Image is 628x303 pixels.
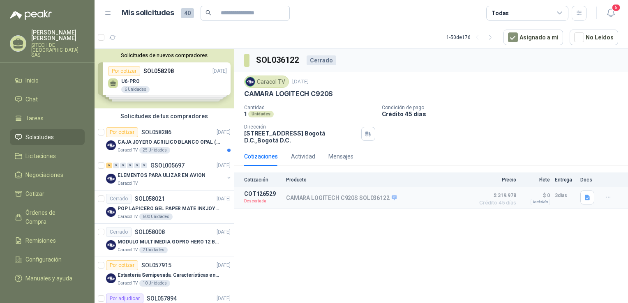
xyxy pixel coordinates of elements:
img: Company Logo [106,240,116,250]
p: Precio [475,177,516,183]
a: Configuración [10,252,85,267]
p: Caracol TV [118,280,138,287]
a: Remisiones [10,233,85,248]
p: [DATE] [217,129,231,136]
span: 40 [181,8,194,18]
span: Remisiones [25,236,56,245]
div: 1 - 50 de 176 [446,31,497,44]
p: [DATE] [217,195,231,203]
img: Company Logo [106,174,116,184]
span: Tareas [25,114,44,123]
div: Mensajes [328,152,353,161]
button: Solicitudes de nuevos compradores [98,52,231,58]
span: Solicitudes [25,133,54,142]
a: Cotizar [10,186,85,202]
button: Asignado a mi [503,30,563,45]
p: [DATE] [217,295,231,303]
p: [DATE] [217,162,231,170]
p: SITECH DE [GEOGRAPHIC_DATA] SAS [31,43,85,57]
div: 0 [127,163,133,168]
div: 0 [113,163,119,168]
p: MODULO MULTIMEDIA GOPRO HERO 12 BLACK [118,238,220,246]
span: $ 319.978 [475,191,516,200]
p: SOL057894 [147,296,177,301]
div: Unidades [248,111,274,117]
p: 3 días [555,191,575,200]
div: Cerrado [106,194,132,204]
div: Cotizaciones [244,152,278,161]
h3: SOL036122 [256,54,300,67]
p: Condición de pago [382,105,625,110]
div: Solicitudes de tus compradores [95,108,234,124]
img: Company Logo [106,273,116,283]
span: Chat [25,95,38,104]
span: Licitaciones [25,151,56,161]
a: Licitaciones [10,148,85,164]
div: 600 Unidades [139,213,173,220]
span: Cotizar [25,189,44,198]
span: Configuración [25,255,62,264]
div: Caracol TV [244,76,289,88]
p: 1 [244,110,247,117]
span: Negociaciones [25,170,63,179]
span: Inicio [25,76,39,85]
span: 5 [612,4,621,11]
a: Manuales y ayuda [10,271,85,286]
p: Cotización [244,177,281,183]
p: Crédito 45 días [382,110,625,117]
h1: Mis solicitudes [122,7,174,19]
a: Tareas [10,110,85,126]
p: CAJA JOYERO ACRILICO BLANCO OPAL (En el adjunto mas detalle) [118,138,220,146]
p: POP LAPICERO GEL PAPER MATE INKJOY 0.7 (Revisar el adjunto) [118,205,220,213]
button: No Leídos [570,30,618,45]
div: 2 Unidades [139,247,168,253]
a: Órdenes de Compra [10,205,85,230]
a: CerradoSOL058021[DATE] Company LogoPOP LAPICERO GEL PAPER MATE INKJOY 0.7 (Revisar el adjunto)Car... [95,191,234,224]
div: Cerrado [106,227,132,237]
p: CAMARA LOGITECH C920S SOL036122 [286,195,397,202]
p: $ 0 [521,191,550,200]
div: Incluido [531,199,550,205]
p: Descartada [244,197,281,205]
p: [STREET_ADDRESS] Bogotá D.C. , Bogotá D.C. [244,130,358,144]
p: Caracol TV [118,213,138,220]
img: Logo peakr [10,10,52,20]
button: 5 [603,6,618,21]
p: Producto [286,177,470,183]
span: search [205,10,211,16]
span: Manuales y ayuda [25,274,72,283]
p: [DATE] [292,78,309,86]
div: Por cotizar [106,127,138,137]
p: Entrega [555,177,575,183]
div: Solicitudes de nuevos compradoresPor cotizarSOL058298[DATE] U6-PRO6 UnidadesPor cotizarSOL058292[... [95,49,234,108]
p: SOL058021 [135,196,165,202]
img: Company Logo [106,140,116,150]
div: 10 Unidades [139,280,170,287]
div: Por cotizar [106,260,138,270]
div: Cerrado [307,55,336,65]
a: Negociaciones [10,167,85,183]
p: COT126529 [244,191,281,197]
p: Dirección [244,124,358,130]
img: Company Logo [106,207,116,217]
p: ELEMENTOS PARA ULIZAR EN AVION [118,172,205,179]
div: 0 [120,163,126,168]
p: Caracol TV [118,180,138,187]
div: 6 [106,163,112,168]
p: Docs [580,177,597,183]
p: SOL057915 [141,262,171,268]
div: Todas [492,9,509,18]
p: SOL058286 [141,129,171,135]
span: Órdenes de Compra [25,208,77,226]
div: 0 [141,163,147,168]
a: Por cotizarSOL057915[DATE] Company LogoEstantería Semipesada. Características en el adjuntoCaraco... [95,257,234,290]
a: 6 0 0 0 0 0 GSOL005697[DATE] Company LogoELEMENTOS PARA ULIZAR EN AVIONCaracol TV [106,161,232,187]
a: Por cotizarSOL058286[DATE] Company LogoCAJA JOYERO ACRILICO BLANCO OPAL (En el adjunto mas detall... [95,124,234,157]
p: Caracol TV [118,247,138,253]
a: CerradoSOL058008[DATE] Company LogoMODULO MULTIMEDIA GOPRO HERO 12 BLACKCaracol TV2 Unidades [95,224,234,257]
p: [DATE] [217,228,231,236]
div: 0 [134,163,140,168]
p: CAMARA LOGITECH C920S [244,90,333,98]
p: SOL058008 [135,229,165,235]
span: Crédito 45 días [475,200,516,205]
